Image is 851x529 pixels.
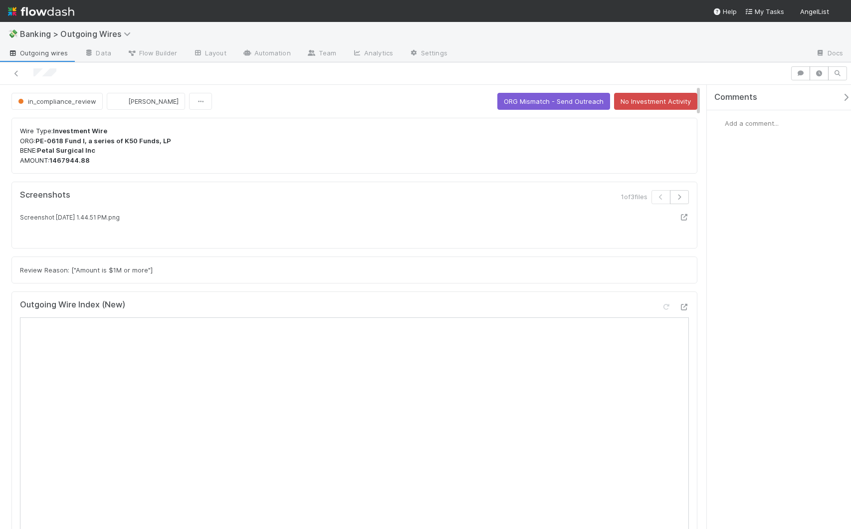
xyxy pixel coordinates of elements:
[800,7,829,15] span: AngelList
[401,46,455,62] a: Settings
[20,190,70,200] h5: Screenshots
[53,127,107,135] strong: Investment Wire
[714,92,757,102] span: Comments
[115,96,125,106] img: avatar_5d1523cf-d377-42ee-9d1c-1d238f0f126b.png
[621,192,647,202] span: 1 of 3 files
[745,7,784,15] span: My Tasks
[16,97,96,105] span: in_compliance_review
[808,46,851,62] a: Docs
[127,48,177,58] span: Flow Builder
[614,93,697,110] button: No Investment Activity
[20,214,120,221] small: Screenshot [DATE] 1.44.51 PM.png
[713,6,737,16] div: Help
[497,93,610,110] button: ORG Mismatch - Send Outreach
[107,93,185,110] button: [PERSON_NAME]
[20,29,136,39] span: Banking > Outgoing Wires
[299,46,344,62] a: Team
[128,97,179,105] span: [PERSON_NAME]
[8,48,68,58] span: Outgoing wires
[833,7,843,17] img: avatar_5d1523cf-d377-42ee-9d1c-1d238f0f126b.png
[119,46,185,62] a: Flow Builder
[234,46,299,62] a: Automation
[8,29,18,38] span: 💸
[20,266,153,274] span: Review Reason: ["Amount is $1M or more"]
[49,156,90,164] strong: 1467944.88
[20,300,125,310] h5: Outgoing Wire Index (New)
[745,6,784,16] a: My Tasks
[725,119,779,127] span: Add a comment...
[8,3,74,20] img: logo-inverted-e16ddd16eac7371096b0.svg
[20,126,689,165] p: Wire Type: ORG: BENE: AMOUNT:
[185,46,234,62] a: Layout
[37,146,95,154] strong: Petal Surgical Inc
[715,118,725,128] img: avatar_5d1523cf-d377-42ee-9d1c-1d238f0f126b.png
[11,93,103,110] button: in_compliance_review
[35,137,171,145] strong: PE-0618 Fund I, a series of K50 Funds, LP
[344,46,401,62] a: Analytics
[76,46,119,62] a: Data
